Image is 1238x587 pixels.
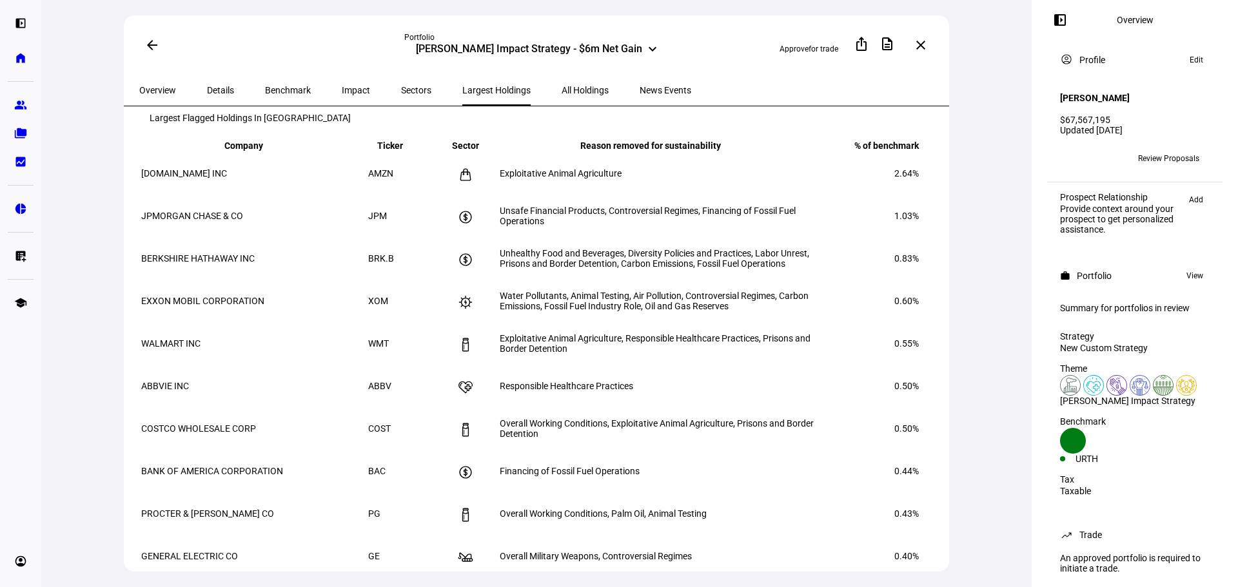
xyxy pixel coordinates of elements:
[141,423,256,434] span: COSTCO WHOLESALE CORP
[442,140,489,151] span: Sector
[1060,303,1210,313] div: Summary for portfolios in review
[14,99,27,111] eth-mat-symbol: group
[1060,53,1073,66] mat-icon: account_circle
[894,466,919,476] span: 0.44%
[141,466,283,476] span: BANK OF AMERICA CORPORATION
[640,86,691,95] span: News Events
[1060,528,1073,541] mat-icon: trending_up
[462,86,531,95] span: Largest Holdings
[894,211,919,221] span: 1.03%
[404,32,669,43] div: Portfolio
[14,155,27,168] eth-mat-symbol: bid_landscape
[1085,154,1094,163] span: +2
[1052,12,1068,28] mat-icon: left_panel_open
[139,86,176,95] span: Overview
[1060,527,1210,543] eth-panel-overview-card-header: Trade
[368,253,394,264] span: BRK.B
[1060,271,1070,281] mat-icon: work
[1176,375,1197,396] img: corporateEthics.custom.svg
[141,508,274,519] span: PROCTER & [PERSON_NAME] CO
[500,551,692,561] span: Overall Military Weapons, Controversial Regimes
[1060,204,1183,235] div: Provide context around your prospect to get personalized assistance.
[1060,52,1210,68] eth-panel-overview-card-header: Profile
[1153,375,1174,396] img: sustainableAgriculture.colored.svg
[1060,268,1210,284] eth-panel-overview-card-header: Portfolio
[368,296,388,306] span: XOM
[141,338,201,349] span: WALMART INC
[8,120,34,146] a: folder_copy
[1077,271,1112,281] div: Portfolio
[1060,192,1183,202] div: Prospect Relationship
[854,36,869,52] mat-icon: ios_share
[1060,125,1210,135] div: Updated [DATE]
[14,249,27,262] eth-mat-symbol: list_alt_add
[368,338,389,349] span: WMT
[14,202,27,215] eth-mat-symbol: pie_chart
[1189,192,1203,207] span: Add
[1060,115,1210,125] div: $67,567,195
[141,168,227,178] span: [DOMAIN_NAME] INC
[416,43,642,58] div: [PERSON_NAME] Impact Strategy - $6m Net Gain
[224,140,282,151] span: Company
[780,44,809,53] span: Approve
[1117,15,1154,25] div: Overview
[894,551,919,561] span: 0.40%
[14,17,27,30] eth-mat-symbol: left_panel_open
[894,168,919,178] span: 2.64%
[1180,268,1210,284] button: View
[401,86,431,95] span: Sectors
[1060,416,1210,427] div: Benchmark
[8,92,34,118] a: group
[1060,363,1210,374] div: Theme
[1183,192,1210,207] button: Add
[1128,148,1210,169] button: Review Proposals
[1079,55,1105,65] div: Profile
[14,127,27,140] eth-mat-symbol: folder_copy
[1076,454,1135,464] div: URTH
[265,86,311,95] span: Benchmark
[207,86,234,95] span: Details
[500,466,640,476] span: Financing of Fossil Fuel Operations
[368,551,380,561] span: GE
[894,296,919,306] span: 0.60%
[580,140,740,151] span: Reason removed for sustainability
[1138,148,1199,169] span: Review Proposals
[368,423,391,434] span: COST
[150,113,351,123] eth-data-table-title: Largest Flagged Holdings In [GEOGRAPHIC_DATA]
[1183,52,1210,68] button: Edit
[879,36,895,52] mat-icon: description
[562,86,609,95] span: All Holdings
[894,423,919,434] span: 0.50%
[8,196,34,222] a: pie_chart
[141,253,255,264] span: BERKSHIRE HATHAWAY INC
[1190,52,1203,68] span: Edit
[144,37,160,53] mat-icon: arrow_back
[645,41,660,57] mat-icon: keyboard_arrow_down
[14,52,27,64] eth-mat-symbol: home
[500,248,809,269] span: Unhealthy Food and Beverages, Diversity Policies and Practices, Labor Unrest, Prisons and Border ...
[1060,375,1081,396] img: pollution.colored.svg
[894,508,919,519] span: 0.43%
[8,149,34,175] a: bid_landscape
[342,86,370,95] span: Impact
[1130,375,1150,396] img: democracy.colored.svg
[1083,375,1104,396] img: healthWellness.colored.svg
[894,253,919,264] span: 0.83%
[1060,486,1210,496] div: Taxable
[500,418,814,439] span: Overall Working Conditions, Exploitative Animal Agriculture, Prisons and Border Detention
[894,381,919,391] span: 0.50%
[1060,396,1210,406] div: [PERSON_NAME] Impact Strategy
[377,140,422,151] span: Ticker
[500,206,796,226] span: Unsafe Financial Products, Controversial Regimes, Financing of Fossil Fuel Operations
[1060,474,1210,485] div: Tax
[368,466,386,476] span: BAC
[894,338,919,349] span: 0.55%
[913,37,928,53] mat-icon: close
[1079,530,1102,540] div: Trade
[1106,375,1127,396] img: poverty.colored.svg
[141,296,264,306] span: EXXON MOBIL CORPORATION
[500,381,633,391] span: Responsible Healthcare Practices
[368,168,393,178] span: AMZN
[1060,331,1210,342] div: Strategy
[835,140,919,151] span: % of benchmark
